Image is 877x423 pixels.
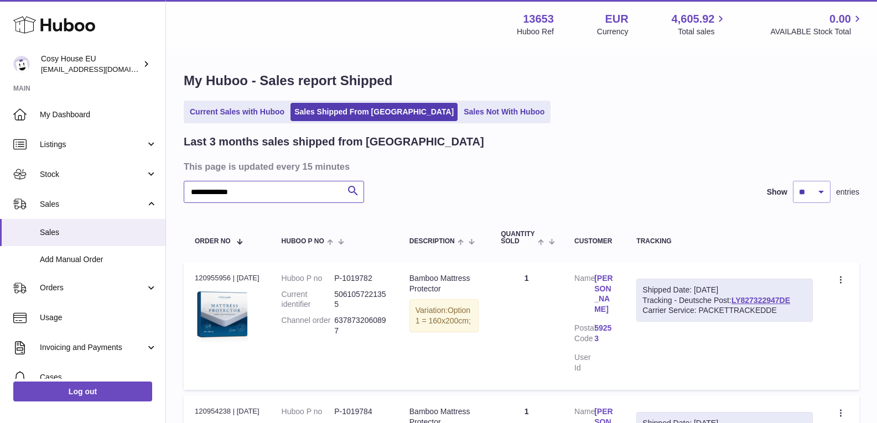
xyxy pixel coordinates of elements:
[290,103,458,121] a: Sales Shipped From [GEOGRAPHIC_DATA]
[40,109,157,120] span: My Dashboard
[574,238,614,245] div: Customer
[501,231,534,245] span: Quantity Sold
[40,254,157,265] span: Add Manual Order
[282,238,324,245] span: Huboo P no
[40,139,146,150] span: Listings
[672,12,728,37] a: 4,605.92 Total sales
[13,382,152,401] a: Log out
[334,273,387,284] dd: P-1019782
[523,12,554,27] strong: 13653
[460,103,548,121] a: Sales Not With Huboo
[594,273,614,315] a: [PERSON_NAME]
[678,27,727,37] span: Total sales
[40,283,146,293] span: Orders
[334,406,387,417] dd: P-1019784
[767,187,787,197] label: Show
[636,238,813,245] div: Tracking
[13,56,30,72] img: supplychain@cosyhouse.de
[195,286,250,342] img: CH-EU_MP_90x200cm_IE.jpg
[184,160,857,173] h3: This page is updated every 15 minutes
[409,238,455,245] span: Description
[195,406,260,416] div: 120954238 | [DATE]
[186,103,288,121] a: Current Sales with Huboo
[731,296,790,305] a: LY827322947DE
[282,406,335,417] dt: Huboo P no
[636,279,813,322] div: Tracking - Deutsche Post:
[574,273,594,318] dt: Name
[770,12,864,37] a: 0.00 AVAILABLE Stock Total
[642,305,807,316] div: Carrier Service: PACKETTRACKEDDE
[642,285,807,295] div: Shipped Date: [DATE]
[770,27,864,37] span: AVAILABLE Stock Total
[184,72,859,90] h1: My Huboo - Sales report Shipped
[409,299,479,332] div: Variation:
[40,372,157,383] span: Cases
[574,352,594,373] dt: User Id
[836,187,859,197] span: entries
[594,323,614,344] a: 59253
[40,227,157,238] span: Sales
[40,342,146,353] span: Invoicing and Payments
[195,238,231,245] span: Order No
[282,273,335,284] dt: Huboo P no
[574,323,594,347] dt: Postal Code
[829,12,851,27] span: 0.00
[517,27,554,37] div: Huboo Ref
[672,12,715,27] span: 4,605.92
[334,315,387,336] dd: 6378732060897
[597,27,629,37] div: Currency
[40,312,157,323] span: Usage
[409,273,479,294] div: Bamboo Mattress Protector
[40,169,146,180] span: Stock
[41,65,163,74] span: [EMAIL_ADDRESS][DOMAIN_NAME]
[195,273,260,283] div: 120955956 | [DATE]
[605,12,628,27] strong: EUR
[282,315,335,336] dt: Channel order
[40,199,146,210] span: Sales
[282,289,335,310] dt: Current identifier
[490,262,563,390] td: 1
[184,134,484,149] h2: Last 3 months sales shipped from [GEOGRAPHIC_DATA]
[41,54,141,75] div: Cosy House EU
[334,289,387,310] dd: 5061057221355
